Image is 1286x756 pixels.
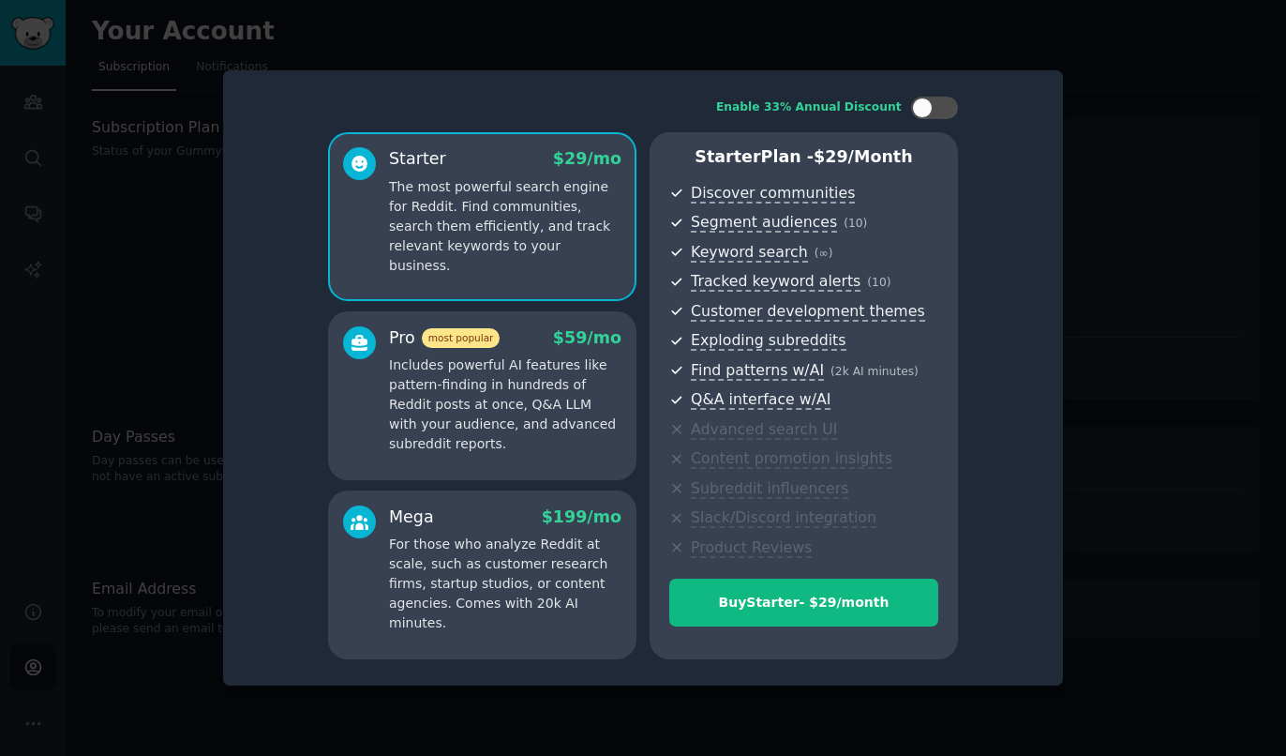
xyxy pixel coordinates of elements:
div: Mega [389,506,434,529]
div: Pro [389,326,500,350]
div: Starter [389,147,446,171]
p: The most powerful search engine for Reddit. Find communities, search them efficiently, and track ... [389,177,621,276]
p: Starter Plan - [669,145,938,169]
span: ( 10 ) [867,276,890,289]
span: Segment audiences [691,213,837,233]
span: Subreddit influencers [691,479,848,499]
span: Product Reviews [691,538,812,558]
button: BuyStarter- $29/month [669,579,938,627]
span: ( 2k AI minutes ) [830,365,919,378]
span: Slack/Discord integration [691,508,876,528]
span: $ 59 /mo [553,328,621,347]
span: $ 29 /month [814,147,913,166]
div: Buy Starter - $ 29 /month [670,593,937,612]
span: Customer development themes [691,302,925,322]
span: Content promotion insights [691,449,892,469]
p: Includes powerful AI features like pattern-finding in hundreds of Reddit posts at once, Q&A LLM w... [389,355,621,454]
div: Enable 33% Annual Discount [716,99,902,116]
span: Advanced search UI [691,420,837,440]
span: most popular [422,328,501,348]
p: For those who analyze Reddit at scale, such as customer research firms, startup studios, or conte... [389,535,621,633]
span: Keyword search [691,243,808,263]
span: $ 29 /mo [553,149,621,168]
span: Exploding subreddits [691,331,845,351]
span: $ 199 /mo [542,507,621,526]
span: Q&A interface w/AI [691,390,830,410]
span: ( 10 ) [844,217,867,230]
span: Discover communities [691,184,855,204]
span: ( ∞ ) [815,247,833,260]
span: Tracked keyword alerts [691,272,860,292]
span: Find patterns w/AI [691,361,824,381]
